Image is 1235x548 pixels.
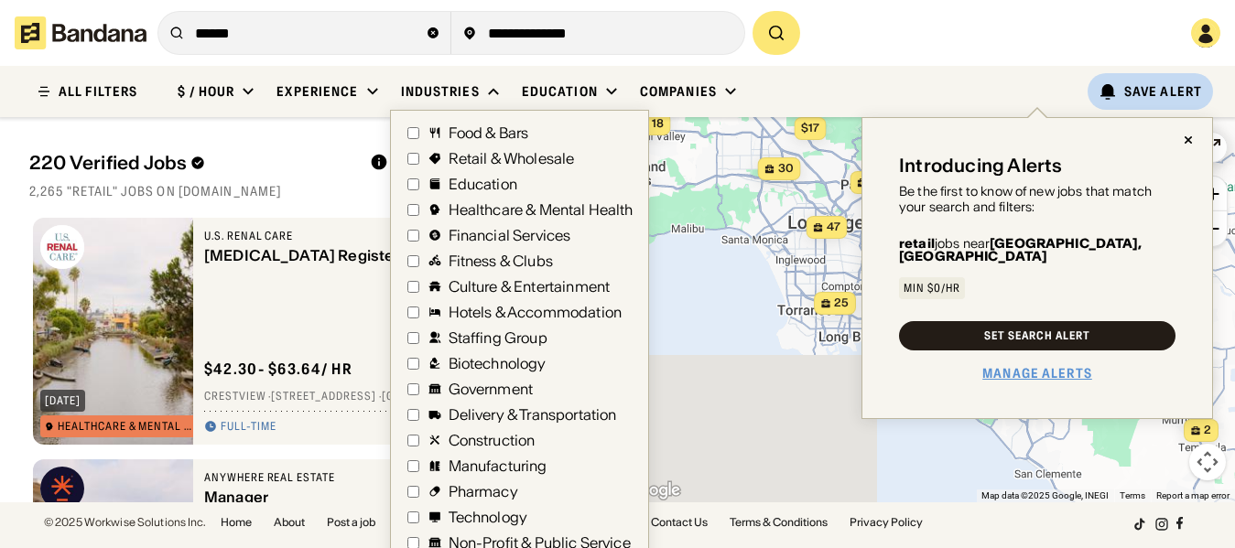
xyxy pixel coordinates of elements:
div: Experience [276,83,358,100]
span: 2 [1204,423,1211,438]
div: Construction [449,433,536,447]
div: Be the first to know of new jobs that match your search and filters: [899,184,1175,215]
b: [GEOGRAPHIC_DATA], [GEOGRAPHIC_DATA] [899,235,1143,264]
div: Delivery & Transportation [449,407,617,422]
span: 18 [651,116,663,132]
div: Pharmacy [449,484,518,499]
div: Biotechnology [449,356,547,371]
span: 30 [777,161,793,177]
a: Open this area in Google Maps (opens a new window) [623,478,683,502]
img: Google [623,478,683,502]
div: Companies [640,83,717,100]
a: Privacy Policy [850,517,923,528]
span: $17 [800,121,818,134]
div: Set Search Alert [984,330,1089,341]
span: Map data ©2025 Google, INEGI [981,490,1109,500]
span: 47 [826,220,840,235]
img: Anywhere Real Estate logo [40,467,84,510]
div: [MEDICAL_DATA] Registered Nurse [204,247,525,264]
button: Map camera controls [1189,444,1226,480]
a: Terms (opens in new tab) [1120,490,1145,500]
div: Anywhere Real Estate [204,470,525,485]
div: Manager [204,489,525,506]
div: Education [522,83,598,100]
div: 220 Verified Jobs [29,152,355,174]
div: [DATE] [45,395,81,406]
div: Crestview · [STREET_ADDRESS] · [GEOGRAPHIC_DATA] [204,390,556,404]
div: $ / hour [178,83,234,100]
div: grid [29,210,589,502]
a: Contact Us [651,517,708,528]
div: Financial Services [449,228,571,242]
div: © 2025 Workwise Solutions Inc. [44,517,206,528]
div: Culture & Entertainment [449,279,611,294]
a: Terms & Conditions [730,517,828,528]
div: Hotels & Accommodation [449,305,623,319]
div: Retail & Wholesale [449,151,575,166]
div: Staffing Group [449,330,547,345]
div: jobs near [899,237,1175,263]
a: About [274,517,305,528]
a: Manage Alerts [982,365,1092,381]
div: Healthcare & Mental Health [449,202,634,217]
div: Manufacturing [449,458,547,473]
div: Save Alert [1124,83,1202,100]
div: ALL FILTERS [59,85,137,98]
div: Introducing Alerts [899,155,1063,177]
a: Report a map error [1156,490,1230,500]
div: Healthcare & Mental Health [58,421,196,432]
div: Industries [401,83,480,100]
div: Full-time [221,420,276,435]
div: $ 42.30 - $63.64 / hr [204,360,352,379]
div: Fitness & Clubs [449,253,553,268]
a: Post a job [327,517,375,528]
div: Education [449,177,517,191]
div: U.S. Renal Care [204,229,525,243]
a: Home [221,517,252,528]
div: Technology [449,510,528,524]
div: 2,265 "retail" jobs on [DOMAIN_NAME] [29,183,589,199]
b: retail [899,235,935,252]
div: Food & Bars [449,125,529,140]
img: Bandana logotype [15,16,146,49]
span: 25 [834,295,849,311]
div: Government [449,381,534,396]
div: Min $0/hr [904,283,960,294]
img: U.S. Renal Care logo [40,225,84,269]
